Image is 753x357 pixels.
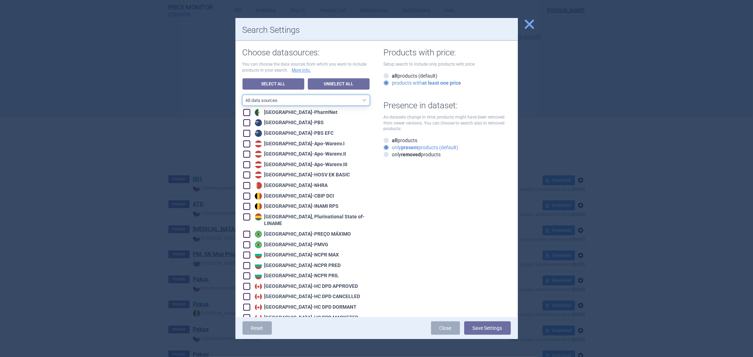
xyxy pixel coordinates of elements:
div: [GEOGRAPHIC_DATA] - HC DPD DORMANT [253,304,357,311]
a: More info. [292,67,311,73]
p: Setup search to include only products with price: [384,61,511,67]
label: products [384,137,418,144]
img: Austria [255,151,262,158]
div: [GEOGRAPHIC_DATA] - PBS EFC [253,130,334,137]
img: Bulgaria [255,272,262,279]
p: As datasets change in time, products might have been removed from newer versions. You can choose ... [384,114,511,132]
img: Canada [255,293,262,300]
a: Close [431,321,460,335]
strong: all [392,73,398,79]
div: [GEOGRAPHIC_DATA] - INAMI RPS [253,203,339,210]
strong: all [392,138,398,143]
label: only products [384,151,441,158]
div: [GEOGRAPHIC_DATA] - NCPR PRED [253,262,341,269]
div: [GEOGRAPHIC_DATA] - HC DPD CANCELLED [253,293,360,300]
img: Canada [255,304,262,311]
div: [GEOGRAPHIC_DATA] - HC DPD MARKETED [253,314,359,321]
button: Save Settings [464,321,511,335]
img: Belgium [255,203,262,210]
img: Belgium [255,193,262,200]
img: Brazil [255,241,262,248]
div: [GEOGRAPHIC_DATA] - HOSV EK BASIC [253,171,350,178]
img: Bulgaria [255,252,262,259]
strong: present [401,145,419,150]
a: Unselect All [308,78,370,90]
img: Canada [255,283,262,290]
div: [GEOGRAPHIC_DATA] - Apo-Warenv.I [253,140,345,147]
strong: removed [401,152,421,157]
img: Australia [255,130,262,137]
img: Bahrain [255,182,262,189]
img: Algeria [255,109,262,116]
div: [GEOGRAPHIC_DATA] - NCPR PRIL [253,272,339,279]
div: [GEOGRAPHIC_DATA] - Pharm'Net [253,109,338,116]
img: Austria [255,140,262,147]
img: Austria [255,171,262,178]
strong: at least one price [423,80,461,86]
div: [GEOGRAPHIC_DATA] - PREÇO MÁXIMO [253,231,351,238]
img: Bolivia, Plurinational State of [255,213,262,220]
img: Bulgaria [255,262,262,269]
h1: Products with price: [384,48,511,58]
div: [GEOGRAPHIC_DATA] - NHRA [253,182,328,189]
p: You can choose the data sources from which you want to include products in your search. [243,61,370,73]
div: [GEOGRAPHIC_DATA], Plurinational State of - LINAME [253,213,370,227]
h1: Presence in dataset: [384,101,511,111]
img: Brazil [255,231,262,238]
h1: Search Settings [243,25,511,35]
a: Select All [243,78,304,90]
label: only products (default) [384,144,459,151]
div: [GEOGRAPHIC_DATA] - HC DPD APPROVED [253,283,358,290]
img: Austria [255,161,262,168]
div: [GEOGRAPHIC_DATA] - CBIP DCI [253,193,334,200]
img: Canada [255,314,262,321]
img: Australia [255,119,262,126]
a: Reset [243,321,272,335]
div: [GEOGRAPHIC_DATA] - Apo-Warenv.III [253,161,348,168]
label: products (default) [384,72,438,79]
h1: Choose datasources: [243,48,370,58]
label: products with [384,79,461,86]
div: [GEOGRAPHIC_DATA] - Apo-Warenv.II [253,151,346,158]
div: [GEOGRAPHIC_DATA] - NCPR MAX [253,252,339,259]
div: [GEOGRAPHIC_DATA] - PBS [253,119,324,126]
div: [GEOGRAPHIC_DATA] - PMVG [253,241,329,248]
